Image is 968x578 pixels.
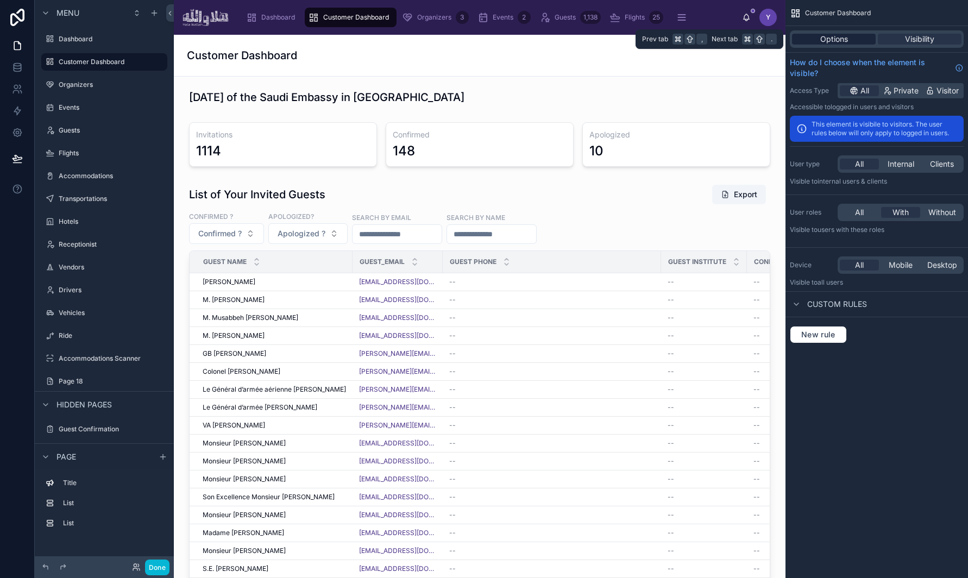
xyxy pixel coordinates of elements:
span: Hidden pages [56,399,112,410]
label: Customer Dashboard [59,58,161,66]
label: List [63,499,163,507]
span: Without [928,207,956,218]
span: Visibility [905,34,934,45]
label: Drivers [59,286,165,294]
label: Guests [59,126,165,135]
div: scrollable content [35,469,174,543]
a: Vendors [41,259,167,276]
span: Customer Dashboard [805,9,871,17]
label: User type [790,160,833,168]
a: Events2 [474,8,534,27]
label: Access Type [790,86,833,95]
span: Visitor [936,85,959,96]
a: Organizers [41,76,167,93]
button: Done [145,560,169,575]
a: Flights25 [606,8,667,27]
label: Transportations [59,194,165,203]
span: Guest Name [203,257,247,266]
div: scrollable content [237,5,742,29]
label: Flights [59,149,165,158]
span: Confirmed ? [754,257,799,266]
div: 2 [518,11,531,24]
a: Receptionist [41,236,167,253]
a: How do I choose when the element is visible? [790,57,964,79]
span: Logged in users and visitors [831,103,914,111]
span: Users with these roles [818,225,884,234]
span: Next tab [712,35,738,43]
label: List [63,519,163,527]
span: With [892,207,909,218]
a: Drivers [41,281,167,299]
a: Dashboard [243,8,303,27]
span: Internal users & clients [818,177,887,185]
a: Dashboard [41,30,167,48]
label: Dashboard [59,35,165,43]
span: How do I choose when the element is visible? [790,57,951,79]
a: Guest Confirmation [41,420,167,438]
span: Guests [555,13,576,22]
span: Menu [56,8,79,18]
span: Customer Dashboard [323,13,389,22]
div: 25 [649,11,663,24]
a: Transportations [41,190,167,208]
span: Page [56,451,76,462]
a: Organizers3 [399,8,472,27]
span: , [697,35,706,43]
span: Custom rules [807,299,867,310]
span: Guest Institute [668,257,726,266]
a: Accommodations [41,167,167,185]
label: Device [790,261,833,269]
h1: Customer Dashboard [187,48,297,63]
span: Organizers [417,13,451,22]
a: Page 18 [41,373,167,390]
span: Mobile [889,260,913,271]
label: Vendors [59,263,165,272]
span: All [855,207,864,218]
span: Desktop [927,260,957,271]
label: Vehicles [59,309,165,317]
span: New rule [797,330,840,340]
button: New rule [790,326,847,343]
a: Guests [41,122,167,139]
p: Visible to [790,225,964,234]
span: Options [820,34,848,45]
span: . [767,35,776,43]
label: Page 18 [59,377,165,386]
span: all users [818,278,843,286]
label: Title [63,479,163,487]
div: 1,138 [580,11,601,24]
label: Receptionist [59,240,165,249]
span: All [860,85,869,96]
label: Hotels [59,217,165,226]
span: Prev tab [642,35,668,43]
a: Customer Dashboard [41,53,167,71]
a: Guests1,138 [536,8,604,27]
div: 3 [456,11,469,24]
p: Visible to [790,278,964,287]
p: This element is visibile to visitors. The user rules below will only apply to logged in users. [812,120,957,137]
a: Events [41,99,167,116]
span: Events [493,13,513,22]
span: All [855,260,864,271]
label: Guest Confirmation [59,425,165,434]
a: Vehicles [41,304,167,322]
label: Accommodations Scanner [59,354,165,363]
a: Flights [41,144,167,162]
p: Accessible to [790,103,964,111]
a: Ride [41,327,167,344]
a: Accommodations Scanner [41,350,167,367]
span: Y [766,13,770,22]
span: All [855,159,864,169]
span: Flights [625,13,645,22]
span: Guest Phone [450,257,496,266]
a: Hotels [41,213,167,230]
label: Accommodations [59,172,165,180]
span: Internal [888,159,914,169]
a: thank you [41,442,167,460]
a: Customer Dashboard [305,8,397,27]
label: User roles [790,208,833,217]
span: Guest_email [360,257,405,266]
span: Dashboard [261,13,295,22]
span: Clients [930,159,954,169]
label: Events [59,103,165,112]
